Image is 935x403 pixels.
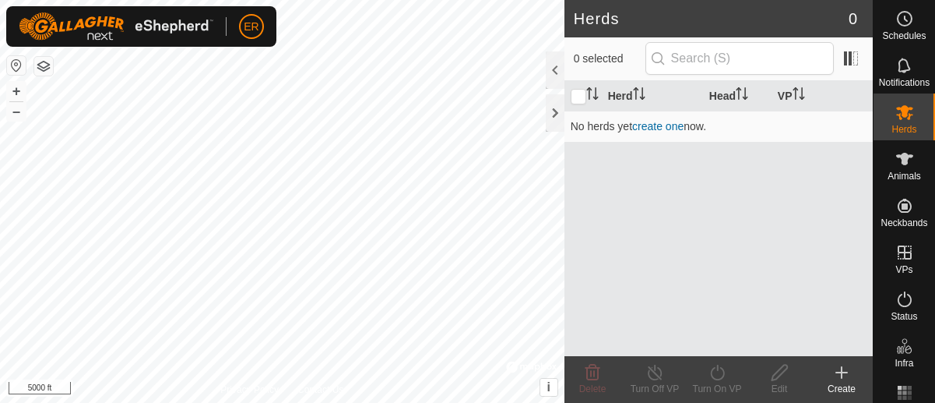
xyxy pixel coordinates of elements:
[564,111,873,142] td: No herds yet now.
[19,12,213,41] img: Gallagher Logo
[748,382,810,396] div: Edit
[7,56,26,75] button: Reset Map
[34,57,53,76] button: Map Layers
[574,51,645,67] span: 0 selected
[703,81,772,111] th: Head
[7,82,26,101] button: +
[793,90,805,102] p-sorticon: Activate to sort
[645,42,834,75] input: Search (S)
[7,102,26,121] button: –
[895,265,912,274] span: VPs
[220,383,279,397] a: Privacy Policy
[881,218,927,228] span: Neckbands
[602,81,703,111] th: Herd
[547,380,550,394] span: i
[879,78,930,87] span: Notifications
[574,9,849,28] h2: Herds
[882,31,926,41] span: Schedules
[624,382,686,396] div: Turn Off VP
[895,359,913,368] span: Infra
[736,90,748,102] p-sorticon: Activate to sort
[891,312,917,321] span: Status
[244,19,258,35] span: ER
[632,120,684,133] a: create one
[888,171,921,181] span: Animals
[586,90,599,102] p-sorticon: Activate to sort
[633,90,645,102] p-sorticon: Activate to sort
[891,125,916,134] span: Herds
[772,81,873,111] th: VP
[579,384,606,394] span: Delete
[297,383,343,397] a: Contact Us
[810,382,873,396] div: Create
[540,379,557,396] button: i
[686,382,748,396] div: Turn On VP
[849,7,857,30] span: 0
